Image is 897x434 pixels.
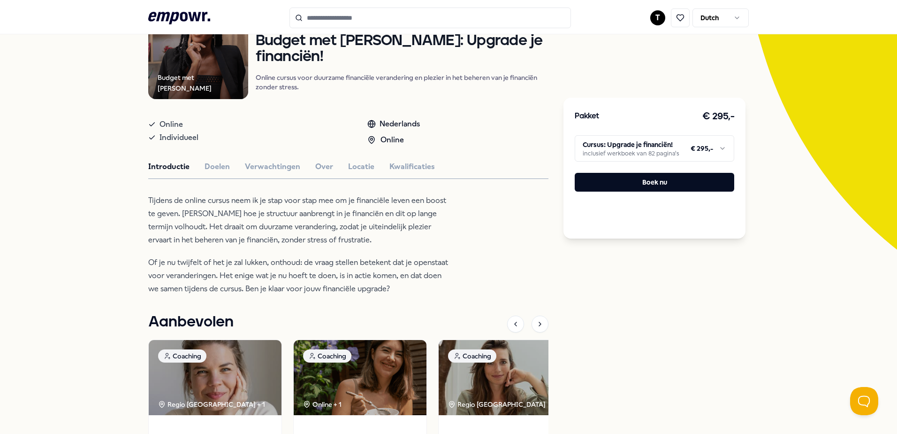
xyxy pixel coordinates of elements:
button: Introductie [148,161,190,173]
button: Doelen [205,161,230,173]
span: Individueel [160,131,198,144]
button: Kwalificaties [389,161,435,173]
span: Online [160,118,183,131]
div: Online + 1 [303,399,342,410]
p: Of je nu twijfelt of het je zal lukken, onthoud: de vraag stellen betekent dat je openstaat voor ... [148,256,453,295]
h1: Aanbevolen [148,310,234,334]
img: package image [439,340,571,415]
input: Search for products, categories or subcategories [289,8,571,28]
p: Online cursus voor duurzame financiële verandering en plezier in het beheren van je financiën zon... [256,73,549,92]
div: Budget met [PERSON_NAME] [158,72,248,93]
div: Nederlands [367,118,420,130]
button: Locatie [348,161,374,173]
div: Coaching [158,349,206,363]
h3: Pakket [575,110,599,123]
button: Boek nu [575,173,734,192]
div: Coaching [448,349,496,363]
div: Regio [GEOGRAPHIC_DATA] [448,399,547,410]
button: Verwachtingen [245,161,300,173]
button: Over [315,161,333,173]
div: Online [367,134,420,146]
h1: Budget met [PERSON_NAME]: Upgrade je financiën! [256,33,549,65]
iframe: Help Scout Beacon - Open [850,387,878,415]
div: Coaching [303,349,351,363]
img: package image [294,340,426,415]
img: package image [149,340,281,415]
button: T [650,10,665,25]
h3: € 295,- [702,109,735,124]
p: Tijdens de online cursus neem ik je stap voor stap mee om je financiële leven een boost te geven.... [148,194,453,247]
div: Regio [GEOGRAPHIC_DATA] + 1 [158,399,265,410]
